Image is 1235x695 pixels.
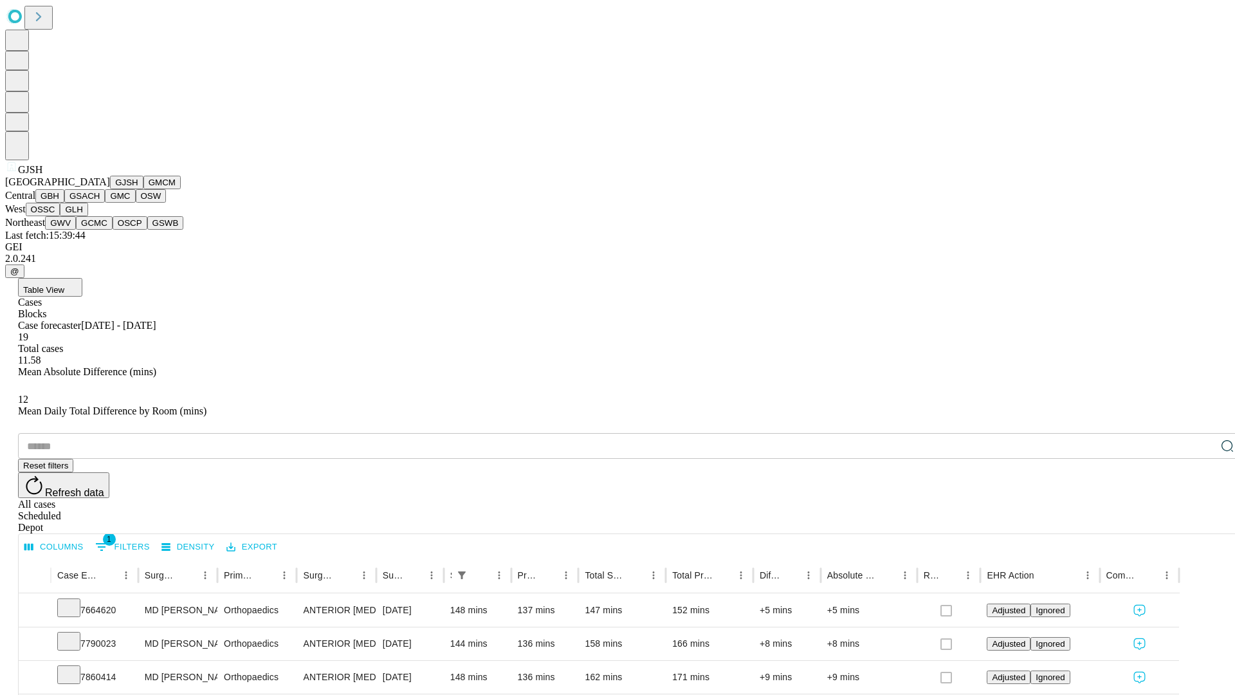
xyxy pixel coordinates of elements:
[878,566,896,584] button: Sort
[145,627,211,660] div: MD [PERSON_NAME] [PERSON_NAME]
[645,566,663,584] button: Menu
[113,216,147,230] button: OSCP
[992,639,1025,649] span: Adjusted
[23,285,64,295] span: Table View
[1036,672,1065,682] span: Ignored
[1030,671,1070,684] button: Ignored
[987,671,1030,684] button: Adjusted
[145,594,211,627] div: MD [PERSON_NAME] [PERSON_NAME]
[1140,566,1158,584] button: Sort
[1030,637,1070,651] button: Ignored
[896,566,914,584] button: Menu
[275,566,293,584] button: Menu
[99,566,117,584] button: Sort
[1079,566,1097,584] button: Menu
[355,566,373,584] button: Menu
[1036,606,1065,615] span: Ignored
[423,566,441,584] button: Menu
[453,566,471,584] button: Show filters
[987,570,1034,580] div: EHR Action
[196,566,214,584] button: Menu
[18,405,206,416] span: Mean Daily Total Difference by Room (mins)
[18,164,42,175] span: GJSH
[518,594,572,627] div: 137 mins
[518,627,572,660] div: 136 mins
[136,189,167,203] button: OSW
[987,604,1030,617] button: Adjusted
[303,627,369,660] div: ANTERIOR [MEDICAL_DATA] TOTAL HIP
[10,266,19,276] span: @
[450,627,505,660] div: 144 mins
[25,667,44,689] button: Expand
[60,203,87,216] button: GLH
[303,661,369,694] div: ANTERIOR [MEDICAL_DATA] TOTAL HIP
[5,217,45,228] span: Northeast
[18,355,41,366] span: 11.58
[57,627,132,660] div: 7790023
[714,566,732,584] button: Sort
[585,594,659,627] div: 147 mins
[45,487,104,498] span: Refresh data
[223,537,280,557] button: Export
[224,627,290,660] div: Orthopaedics
[383,661,437,694] div: [DATE]
[5,230,86,241] span: Last fetch: 15:39:44
[337,566,355,584] button: Sort
[450,594,505,627] div: 148 mins
[760,627,814,660] div: +8 mins
[518,661,572,694] div: 136 mins
[5,264,24,278] button: @
[585,627,659,660] div: 158 mins
[57,661,132,694] div: 7860414
[18,320,81,331] span: Case forecaster
[145,661,211,694] div: MD [PERSON_NAME] [PERSON_NAME]
[383,570,403,580] div: Surgery Date
[924,570,940,580] div: Resolved in EHR
[81,320,156,331] span: [DATE] - [DATE]
[992,672,1025,682] span: Adjusted
[453,566,471,584] div: 1 active filter
[57,594,132,627] div: 7664620
[5,241,1230,253] div: GEI
[5,176,110,187] span: [GEOGRAPHIC_DATA]
[23,461,68,470] span: Reset filters
[992,606,1025,615] span: Adjusted
[1158,566,1176,584] button: Menu
[760,570,780,580] div: Difference
[224,594,290,627] div: Orthopaedics
[18,343,63,354] span: Total cases
[1106,570,1139,580] div: Comments
[5,190,35,201] span: Central
[732,566,750,584] button: Menu
[941,566,959,584] button: Sort
[145,570,177,580] div: Surgeon Name
[585,570,625,580] div: Total Scheduled Duration
[827,661,911,694] div: +9 mins
[18,331,28,342] span: 19
[800,566,818,584] button: Menu
[18,278,82,297] button: Table View
[110,176,143,189] button: GJSH
[224,661,290,694] div: Orthopaedics
[57,570,98,580] div: Case Epic Id
[21,537,87,557] button: Select columns
[257,566,275,584] button: Sort
[92,537,153,557] button: Show filters
[64,189,105,203] button: GSACH
[672,661,747,694] div: 171 mins
[450,661,505,694] div: 148 mins
[827,594,911,627] div: +5 mins
[25,633,44,656] button: Expand
[26,203,60,216] button: OSSC
[18,366,156,377] span: Mean Absolute Difference (mins)
[383,594,437,627] div: [DATE]
[760,594,814,627] div: +5 mins
[1036,639,1065,649] span: Ignored
[959,566,977,584] button: Menu
[1036,566,1054,584] button: Sort
[490,566,508,584] button: Menu
[25,600,44,622] button: Expand
[383,627,437,660] div: [DATE]
[158,537,218,557] button: Density
[585,661,659,694] div: 162 mins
